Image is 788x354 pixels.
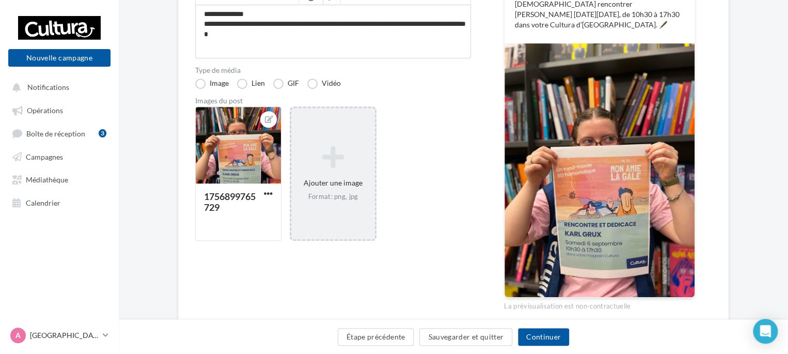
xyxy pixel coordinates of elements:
a: Boîte de réception3 [6,124,113,143]
span: Calendrier [26,198,60,207]
span: A [15,330,21,341]
label: Vidéo [307,79,341,89]
label: Image [195,79,229,89]
span: Notifications [27,83,69,91]
div: 3 [99,129,106,137]
div: La prévisualisation est non-contractuelle [504,298,695,311]
span: Médiathèque [26,175,68,184]
div: Open Intercom Messenger [753,319,778,344]
a: Médiathèque [6,170,113,188]
p: [GEOGRAPHIC_DATA] [30,330,99,341]
div: 1756899765729 [204,191,256,213]
span: Campagnes [26,152,63,161]
a: Campagnes [6,147,113,165]
a: Calendrier [6,193,113,211]
label: Type de média [195,67,471,74]
span: Boîte de réception [26,129,85,137]
a: A [GEOGRAPHIC_DATA] [8,326,111,345]
button: Notifications [6,78,108,96]
span: Opérations [27,106,63,115]
a: Opérations [6,100,113,119]
button: Nouvelle campagne [8,49,111,67]
label: Lien [237,79,265,89]
label: GIF [273,79,299,89]
button: Continuer [518,328,569,346]
button: Sauvegarder et quitter [419,328,512,346]
div: Images du post [195,97,471,104]
button: Étape précédente [338,328,414,346]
